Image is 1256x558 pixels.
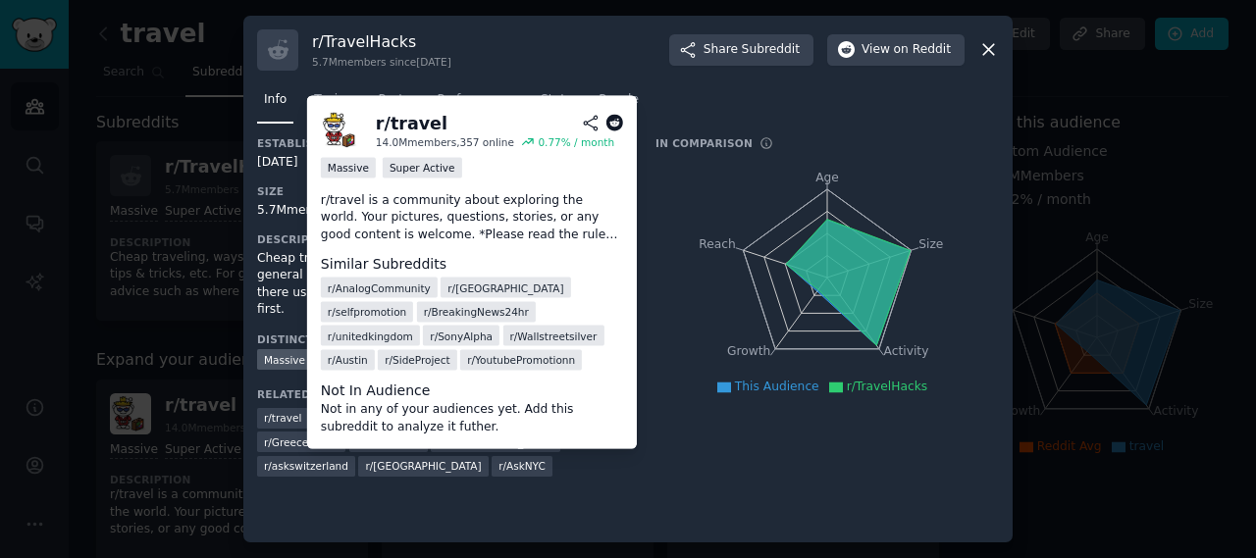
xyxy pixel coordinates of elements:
[704,41,800,59] span: Share
[918,236,943,250] tspan: Size
[541,91,571,109] span: Stats
[847,380,928,393] span: r/TravelHacks
[321,253,623,274] dt: Similar Subreddits
[827,34,965,66] button: Viewon Reddit
[383,157,462,178] div: Super Active
[655,136,753,150] h3: In Comparison
[424,305,529,319] span: r/ BreakingNews24hr
[328,280,431,294] span: r/ AnalogCommunity
[257,202,628,220] div: 5.7M members, 44 online now
[312,31,451,52] h3: r/ TravelHacks
[592,84,646,125] a: People
[257,332,397,346] h3: Distinctive Features
[307,84,357,125] a: Topics
[376,111,447,135] div: r/ travel
[321,109,362,150] img: travel
[257,84,293,125] a: Info
[894,41,951,59] span: on Reddit
[257,232,628,246] h3: Description
[257,184,628,198] h3: Size
[437,91,513,109] span: Performance
[699,236,736,250] tspan: Reach
[510,329,598,342] span: r/ Wallstreetsilver
[321,401,623,435] dd: Not in any of your audiences yet. Add this subreddit to analyze it futher.
[376,135,514,149] div: 14.0M members, 357 online
[264,435,339,449] span: r/ GreeceTravel
[328,329,413,342] span: r/ unitedkingdom
[599,91,639,109] span: People
[430,329,493,342] span: r/ SonyAlpha
[538,135,614,149] div: 0.77 % / month
[371,84,416,125] a: Posts
[257,136,628,150] h3: Established
[534,84,578,125] a: Stats
[498,459,546,473] span: r/ AskNYC
[321,157,376,178] div: Massive
[385,353,450,367] span: r/ SideProject
[735,380,819,393] span: This Audience
[264,91,287,109] span: Info
[430,84,520,125] a: Performance
[264,459,348,473] span: r/ askswitzerland
[447,280,563,294] span: r/ [GEOGRAPHIC_DATA]
[467,353,575,367] span: r/ YoutubePromotionn
[669,34,813,66] button: ShareSubreddit
[257,154,628,172] div: [DATE]
[321,380,623,401] dt: Not In Audience
[312,55,451,69] div: 5.7M members since [DATE]
[257,387,391,401] h3: Related Subreddits
[727,344,770,358] tspan: Growth
[742,41,800,59] span: Subreddit
[257,250,628,319] div: Cheap traveling, ways to get around, tips & tricks, etc. For general location advice such as wher...
[884,344,929,358] tspan: Activity
[862,41,951,59] span: View
[365,459,481,473] span: r/ [GEOGRAPHIC_DATA]
[314,91,350,109] span: Topics
[328,305,406,319] span: r/ selfpromotion
[264,411,301,425] span: r/ travel
[815,171,839,184] tspan: Age
[378,91,409,109] span: Posts
[257,349,312,370] div: Massive
[328,353,368,367] span: r/ Austin
[321,191,623,243] p: r/travel is a community about exploring the world. Your pictures, questions, stories, or any good...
